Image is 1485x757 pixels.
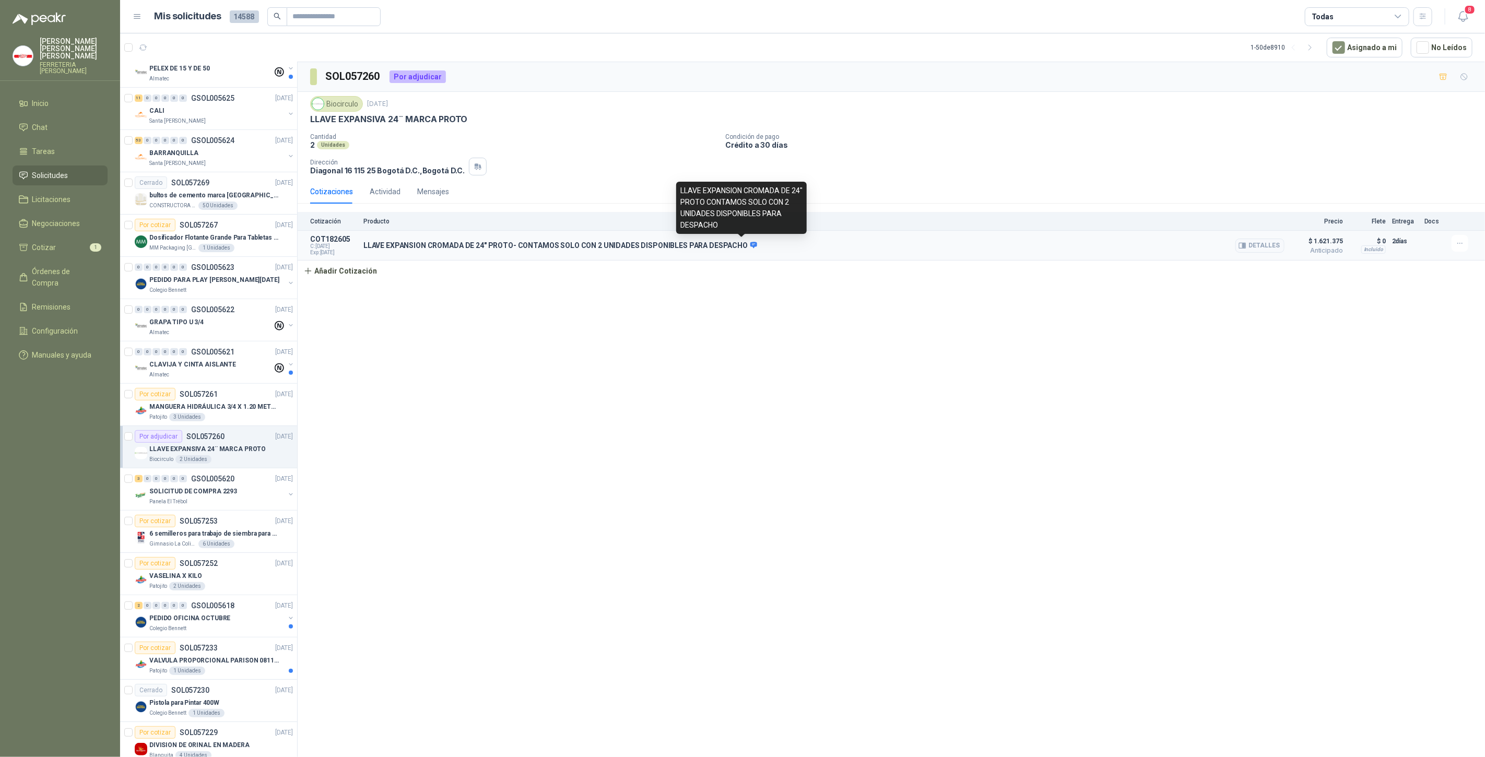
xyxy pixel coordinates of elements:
[179,602,187,609] div: 0
[312,98,324,110] img: Company Logo
[135,193,147,206] img: Company Logo
[1392,218,1418,225] p: Entrega
[32,349,92,361] span: Manuales y ayuda
[135,472,295,506] a: 3 0 0 0 0 0 GSOL005620[DATE] Company LogoSOLICITUD DE COMPRA 2293Panela El Trébol
[179,264,187,271] div: 0
[144,264,151,271] div: 0
[135,264,143,271] div: 0
[180,517,218,525] p: SOL057253
[135,599,295,633] a: 2 0 0 0 0 0 GSOL005618[DATE] Company LogoPEDIDO OFICINA OCTUBREColegio Bennett
[169,413,205,421] div: 3 Unidades
[90,243,101,252] span: 1
[135,557,175,570] div: Por cotizar
[149,582,167,590] p: Patojito
[149,148,198,158] p: BARRANQUILLA
[310,140,315,149] p: 2
[275,347,293,357] p: [DATE]
[135,348,143,356] div: 0
[13,13,66,25] img: Logo peakr
[13,141,108,161] a: Tareas
[298,261,383,281] button: Añadir Cotización
[149,286,186,294] p: Colegio Bennett
[149,709,186,717] p: Colegio Bennett
[1349,218,1386,225] p: Flete
[725,140,1481,149] p: Crédito a 30 días
[144,94,151,102] div: 0
[275,136,293,146] p: [DATE]
[13,345,108,365] a: Manuales y ayuda
[149,317,204,327] p: GRAPA TIPO U 3/4
[363,241,757,251] p: LLAVE EXPANSION CROMADA DE 24" PROTO- CONTAMOS SOLO CON 2 UNIDADES DISPONIBLES PARA DESPACHO
[120,680,297,722] a: CerradoSOL057230[DATE] Company LogoPistola para Pintar 400WColegio Bennett1 Unidades
[120,172,297,215] a: CerradoSOL057269[DATE] Company Logobultos de cemento marca [GEOGRAPHIC_DATA][PERSON_NAME]- Entreg...
[120,426,297,468] a: Por adjudicarSOL057260[DATE] Company LogoLLAVE EXPANSIVA 24¨ MARCA PROTOBiocirculo2 Unidades
[135,134,295,168] a: 53 0 0 0 0 0 GSOL005624[DATE] Company LogoBARRANQUILLASanta [PERSON_NAME]
[152,264,160,271] div: 0
[13,190,108,209] a: Licitaciones
[175,455,211,464] div: 2 Unidades
[135,430,182,443] div: Por adjudicar
[152,94,160,102] div: 0
[149,698,219,708] p: Pistola para Pintar 400W
[310,159,465,166] p: Dirección
[1392,235,1418,247] p: 2 días
[135,346,295,379] a: 0 0 0 0 0 0 GSOL005621[DATE] Company LogoCLAVIJA Y CINTA AISLANTEAlmatec
[32,122,48,133] span: Chat
[198,202,238,210] div: 50 Unidades
[144,348,151,356] div: 0
[152,306,160,313] div: 0
[161,475,169,482] div: 0
[32,146,55,157] span: Tareas
[1464,5,1476,15] span: 8
[135,405,147,417] img: Company Logo
[13,297,108,317] a: Remisiones
[120,384,297,426] a: Por cotizarSOL057261[DATE] Company LogoMANGUERA HIDRÁULICA 3/4 X 1.20 METROS DE LONGITUD HR-HR-AC...
[13,262,108,293] a: Órdenes de Compra
[152,475,160,482] div: 0
[135,743,147,755] img: Company Logo
[191,306,234,313] p: GSOL005622
[40,62,108,74] p: FERRETERIA [PERSON_NAME]
[274,13,281,20] span: search
[135,701,147,713] img: Company Logo
[149,244,196,252] p: MM Packaging [GEOGRAPHIC_DATA]
[135,531,147,544] img: Company Logo
[135,261,295,294] a: 0 0 0 0 0 0 GSOL005623[DATE] Company LogoPEDIDO PARA PLAY [PERSON_NAME][DATE]Colegio Bennett
[149,106,164,116] p: CALI
[1424,218,1445,225] p: Docs
[310,114,467,125] p: LLAVE EXPANSIVA 24¨ MARCA PROTO
[135,109,147,121] img: Company Logo
[32,194,71,205] span: Licitaciones
[32,266,98,289] span: Órdenes de Compra
[120,215,297,257] a: Por cotizarSOL057267[DATE] Company LogoDosificador Flotante Grande Para Tabletas De Cloro Humbold...
[13,214,108,233] a: Negociaciones
[161,348,169,356] div: 0
[198,244,234,252] div: 1 Unidades
[179,306,187,313] div: 0
[149,455,173,464] p: Biocirculo
[135,235,147,248] img: Company Logo
[1312,11,1334,22] div: Todas
[144,602,151,609] div: 0
[13,46,33,66] img: Company Logo
[191,264,234,271] p: GSOL005623
[1291,218,1343,225] p: Precio
[149,75,169,83] p: Almatec
[417,186,449,197] div: Mensajes
[275,474,293,484] p: [DATE]
[310,218,357,225] p: Cotización
[135,219,175,231] div: Por cotizar
[317,141,349,149] div: Unidades
[171,687,209,694] p: SOL057230
[149,64,210,74] p: PELEX DE 15 Y DE 50
[135,684,167,696] div: Cerrado
[170,602,178,609] div: 0
[135,726,175,739] div: Por cotizar
[149,402,279,412] p: MANGUERA HIDRÁULICA 3/4 X 1.20 METROS DE LONGITUD HR-HR-ACOPLADA
[135,642,175,654] div: Por cotizar
[170,475,178,482] div: 0
[135,388,175,400] div: Por cotizar
[13,117,108,137] a: Chat
[180,644,218,652] p: SOL057233
[149,571,202,581] p: VASELINA X KILO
